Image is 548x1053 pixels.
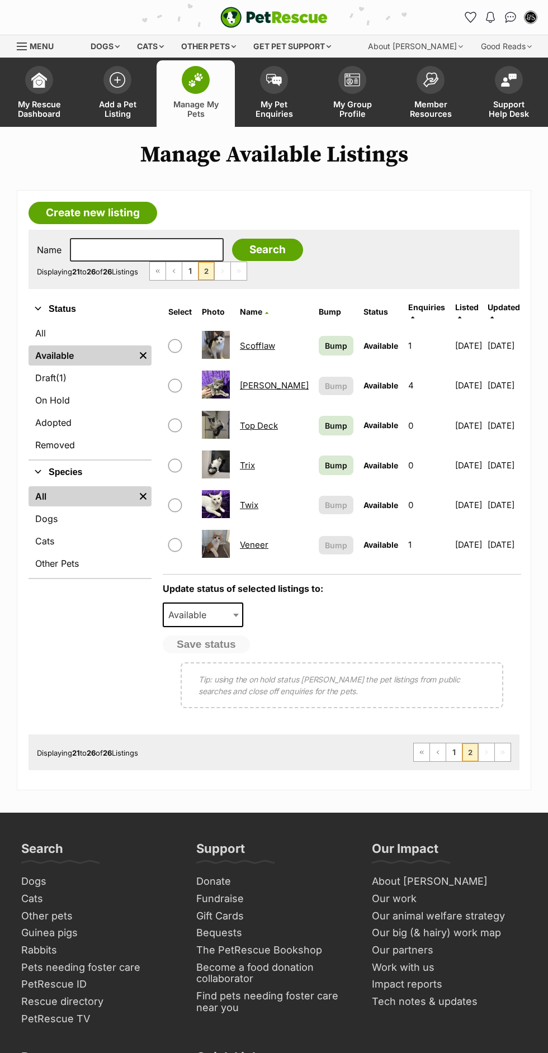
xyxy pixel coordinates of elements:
[405,99,456,118] span: Member Resources
[56,371,67,385] span: (1)
[446,743,462,761] a: Page 1
[404,406,450,445] td: 0
[17,942,181,959] a: Rabbits
[17,890,181,908] a: Cats
[423,72,438,87] img: member-resources-icon-8e73f808a243e03378d46382f2149f9095a855e16c252ad45f914b54edf8863c.svg
[363,341,398,350] span: Available
[325,459,347,471] span: Bump
[408,302,445,312] span: translation missing: en.admin.listings.index.attributes.enquiries
[451,446,486,485] td: [DATE]
[103,748,112,757] strong: 26
[367,890,531,908] a: Our work
[363,381,398,390] span: Available
[149,262,247,281] nav: Pagination
[319,456,353,475] a: Bump
[110,72,125,88] img: add-pet-listing-icon-0afa8454b4691262ce3f59096e99ab1cd57d4a30225e0717b998d2c9b9846f56.svg
[314,298,358,325] th: Bump
[481,8,499,26] button: Notifications
[192,942,356,959] a: The PetRescue Bookshop
[327,99,377,118] span: My Group Profile
[164,607,218,623] span: Available
[166,262,182,280] a: Previous page
[240,539,268,550] a: Veneer
[21,841,63,863] h3: Search
[196,841,245,863] h3: Support
[29,321,152,459] div: Status
[103,267,112,276] strong: 26
[37,267,138,276] span: Displaying to of Listings
[163,583,323,594] label: Update status of selected listings to:
[502,8,519,26] a: Conversations
[87,267,96,276] strong: 26
[215,262,230,280] span: Next page
[408,302,445,321] a: Enquiries
[319,416,353,435] a: Bump
[461,8,540,26] ul: Account quick links
[462,743,478,761] span: Page 2
[240,460,255,471] a: Trix
[72,748,80,757] strong: 21
[313,60,391,127] a: My Group Profile
[488,446,520,485] td: [DATE]
[135,486,152,506] a: Remove filter
[192,959,356,988] a: Become a food donation collaborator
[29,553,152,573] a: Other Pets
[163,603,243,627] span: Available
[319,377,353,395] button: Bump
[488,302,520,321] a: Updated
[451,406,486,445] td: [DATE]
[363,540,398,549] span: Available
[488,302,520,312] span: Updated
[37,748,138,757] span: Displaying to of Listings
[30,41,54,51] span: Menu
[29,465,152,480] button: Species
[451,366,486,405] td: [DATE]
[83,35,127,58] div: Dogs
[29,390,152,410] a: On Hold
[363,420,398,430] span: Available
[240,420,278,431] a: Top Deck
[413,743,511,762] nav: Pagination
[266,74,282,86] img: pet-enquiries-icon-7e3ad2cf08bfb03b45e93fb7055b45f3efa6380592205ae92323e6603595dc1f.svg
[164,298,196,325] th: Select
[231,262,247,280] span: Last page
[78,60,157,127] a: Add a Pet Listing
[488,326,520,365] td: [DATE]
[29,412,152,433] a: Adopted
[173,35,244,58] div: Other pets
[29,486,135,506] a: All
[92,99,143,118] span: Add a Pet Listing
[367,993,531,1011] a: Tech notes & updates
[359,298,403,325] th: Status
[325,380,347,392] span: Bump
[451,525,486,564] td: [DATE]
[319,496,353,514] button: Bump
[455,302,479,321] a: Listed
[192,873,356,890] a: Donate
[87,748,96,757] strong: 26
[404,446,450,485] td: 0
[192,988,356,1016] a: Find pets needing foster care near you
[29,531,152,551] a: Cats
[367,924,531,942] a: Our big (& hairy) work map
[495,743,511,761] span: Last page
[367,908,531,925] a: Our animal welfare strategy
[232,239,303,261] input: Search
[17,959,181,976] a: Pets needing foster care
[220,7,328,28] a: PetRescue
[29,509,152,529] a: Dogs
[505,12,517,23] img: chat-41dd97257d64d25036548639549fe6c8038ab92f7586957e7f3b1b290dea8141.svg
[17,35,62,55] a: Menu
[29,368,152,388] a: Draft
[192,924,356,942] a: Bequests
[17,924,181,942] a: Guinea pigs
[367,873,531,890] a: About [PERSON_NAME]
[245,35,339,58] div: Get pet support
[404,486,450,524] td: 0
[157,60,235,127] a: Manage My Pets
[455,302,479,312] span: Listed
[414,743,429,761] a: First page
[479,743,494,761] span: Next page
[488,525,520,564] td: [DATE]
[404,525,450,564] td: 1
